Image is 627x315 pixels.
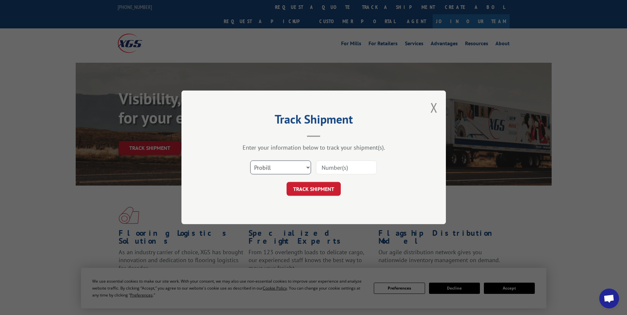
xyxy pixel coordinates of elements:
button: TRACK SHIPMENT [287,182,341,196]
div: Enter your information below to track your shipment(s). [215,144,413,152]
a: Open chat [599,289,619,308]
button: Close modal [430,99,438,116]
h2: Track Shipment [215,115,413,127]
input: Number(s) [316,161,377,175]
